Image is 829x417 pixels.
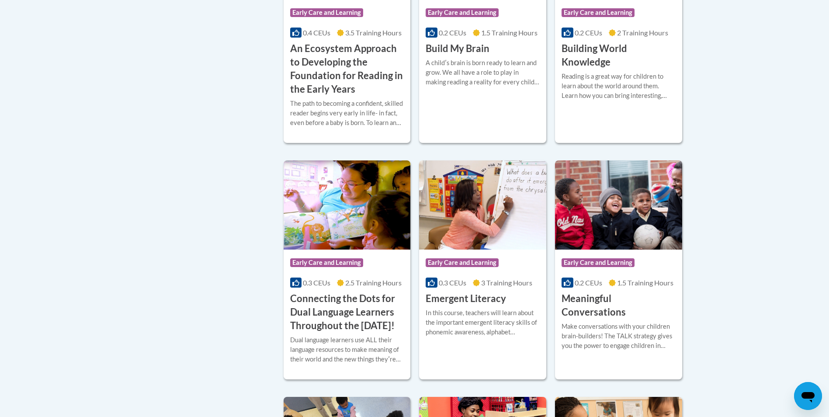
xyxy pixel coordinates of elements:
[426,258,499,267] span: Early Care and Learning
[419,160,546,379] a: Course LogoEarly Care and Learning0.3 CEUs3 Training Hours Emergent LiteracyIn this course, teach...
[481,28,538,37] span: 1.5 Training Hours
[419,160,546,250] img: Course Logo
[345,28,402,37] span: 3.5 Training Hours
[794,382,822,410] iframe: Button to launch messaging window
[617,28,668,37] span: 2 Training Hours
[562,8,635,17] span: Early Care and Learning
[290,335,404,364] div: Dual language learners use ALL their language resources to make meaning of their world and the ne...
[284,160,411,379] a: Course LogoEarly Care and Learning0.3 CEUs2.5 Training Hours Connecting the Dots for Dual Languag...
[562,292,676,319] h3: Meaningful Conversations
[284,160,411,250] img: Course Logo
[562,72,676,101] div: Reading is a great way for children to learn about the world around them. Learn how you can bring...
[481,278,532,287] span: 3 Training Hours
[426,292,506,306] h3: Emergent Literacy
[345,278,402,287] span: 2.5 Training Hours
[562,258,635,267] span: Early Care and Learning
[290,42,404,96] h3: An Ecosystem Approach to Developing the Foundation for Reading in the Early Years
[303,28,330,37] span: 0.4 CEUs
[562,42,676,69] h3: Building World Knowledge
[426,308,540,337] div: In this course, teachers will learn about the important emergent literacy skills of phonemic awar...
[426,8,499,17] span: Early Care and Learning
[290,292,404,332] h3: Connecting the Dots for Dual Language Learners Throughout the [DATE]!
[562,322,676,351] div: Make conversations with your children brain-builders! The TALK strategy gives you the power to en...
[555,160,682,379] a: Course LogoEarly Care and Learning0.2 CEUs1.5 Training Hours Meaningful ConversationsMake convers...
[617,278,673,287] span: 1.5 Training Hours
[439,278,466,287] span: 0.3 CEUs
[555,160,682,250] img: Course Logo
[575,278,602,287] span: 0.2 CEUs
[290,8,363,17] span: Early Care and Learning
[575,28,602,37] span: 0.2 CEUs
[303,278,330,287] span: 0.3 CEUs
[426,58,540,87] div: A childʹs brain is born ready to learn and grow. We all have a role to play in making reading a r...
[439,28,466,37] span: 0.2 CEUs
[290,99,404,128] div: The path to becoming a confident, skilled reader begins very early in life- in fact, even before ...
[426,42,489,56] h3: Build My Brain
[290,258,363,267] span: Early Care and Learning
